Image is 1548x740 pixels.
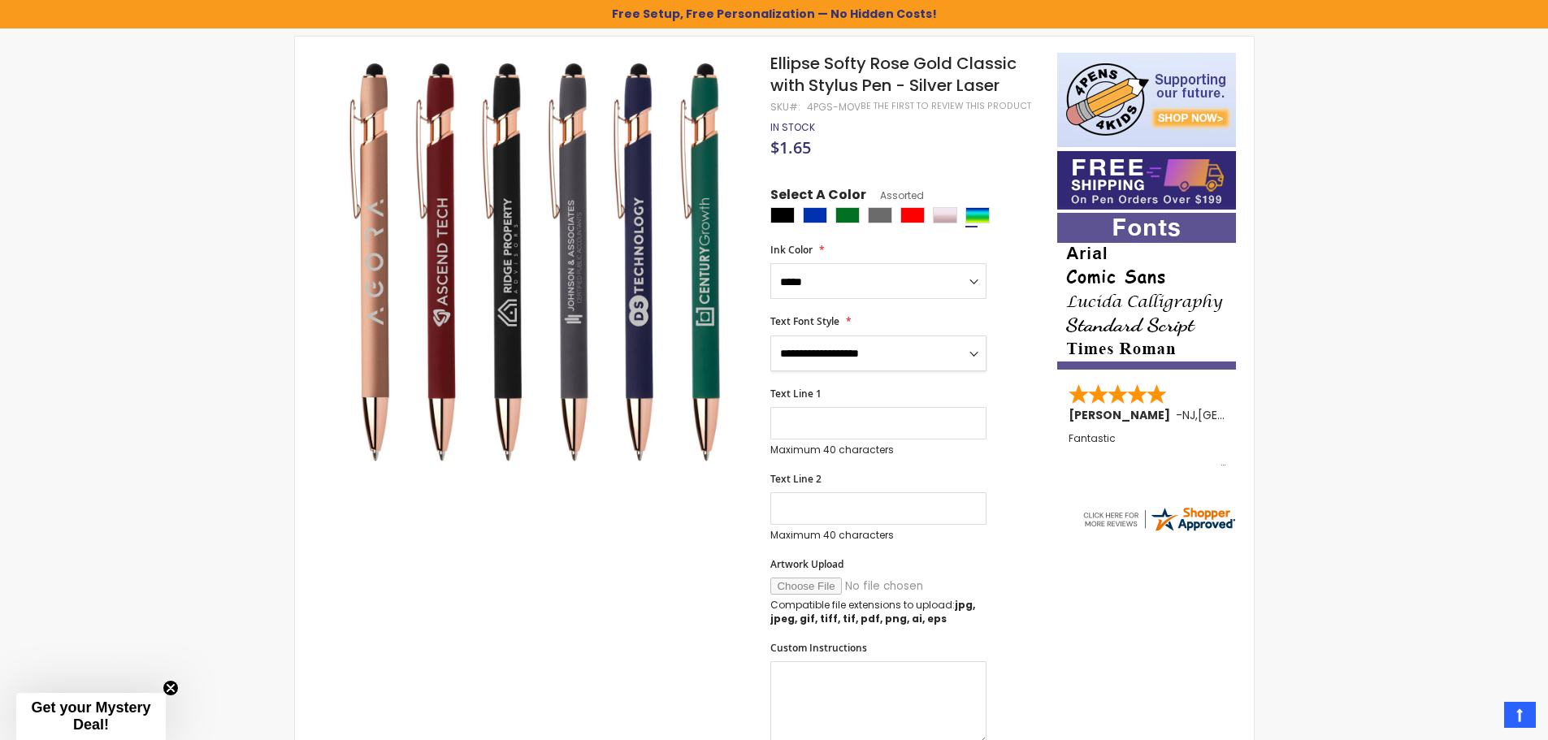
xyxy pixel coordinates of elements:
span: - , [1176,407,1317,423]
div: Get your Mystery Deal!Close teaser [16,693,166,740]
img: 4pens 4 kids [1057,53,1236,147]
div: Red [900,207,925,223]
span: [GEOGRAPHIC_DATA] [1198,407,1317,423]
div: Blue [803,207,827,223]
p: Maximum 40 characters [770,529,986,542]
p: Compatible file extensions to upload: [770,599,986,625]
span: Ellipse Softy Rose Gold Classic with Stylus Pen - Silver Laser [770,52,1017,97]
div: Availability [770,121,815,134]
div: Rose Gold [933,207,957,223]
span: Select A Color [770,186,866,208]
a: 4pens.com certificate URL [1081,523,1237,537]
span: [PERSON_NAME] [1069,407,1176,423]
span: NJ [1182,407,1195,423]
span: Custom Instructions [770,641,867,655]
span: Assorted [866,188,924,202]
div: Black [770,207,795,223]
div: Green [835,207,860,223]
p: Maximum 40 characters [770,444,986,457]
span: Ink Color [770,243,813,257]
span: Text Line 2 [770,472,822,486]
a: Be the first to review this product [861,100,1031,112]
span: In stock [770,120,815,134]
div: 4PGS-MOV [807,101,861,114]
span: Get your Mystery Deal! [31,699,150,733]
img: font-personalization-examples [1057,213,1236,370]
div: Fantastic [1069,433,1226,468]
button: Close teaser [163,680,179,696]
span: Artwork Upload [770,557,843,571]
div: Grey [868,207,892,223]
img: Free shipping on orders over $199 [1057,151,1236,210]
div: Assorted [965,207,990,223]
span: $1.65 [770,136,811,158]
img: 4pens.com widget logo [1081,504,1237,534]
img: main-ellipse-softy-rose-gold-classic-with-stylus-silver-laser-mov_1.jpg [327,51,749,473]
strong: SKU [770,100,800,114]
span: Text Line 1 [770,387,822,400]
strong: jpg, jpeg, gif, tiff, tif, pdf, png, ai, eps [770,598,975,625]
span: Text Font Style [770,314,839,328]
